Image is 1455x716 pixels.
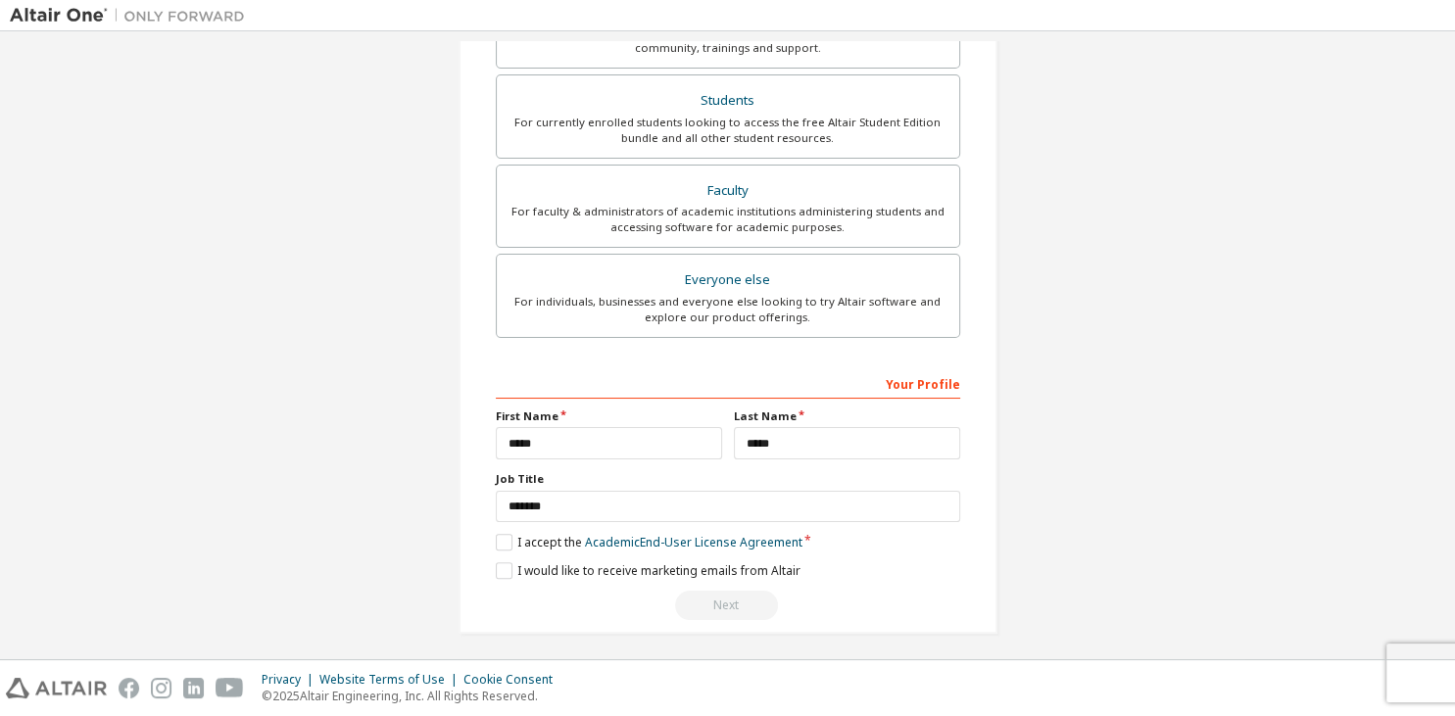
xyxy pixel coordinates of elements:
[10,6,255,25] img: Altair One
[509,115,947,146] div: For currently enrolled students looking to access the free Altair Student Edition bundle and all ...
[509,177,947,205] div: Faculty
[262,688,564,704] p: © 2025 Altair Engineering, Inc. All Rights Reserved.
[509,266,947,294] div: Everyone else
[496,591,960,620] div: Read and acccept EULA to continue
[183,678,204,698] img: linkedin.svg
[585,534,802,550] a: Academic End-User License Agreement
[496,408,722,424] label: First Name
[119,678,139,698] img: facebook.svg
[262,672,319,688] div: Privacy
[496,367,960,399] div: Your Profile
[509,294,947,325] div: For individuals, businesses and everyone else looking to try Altair software and explore our prod...
[734,408,960,424] label: Last Name
[496,562,800,579] label: I would like to receive marketing emails from Altair
[319,672,463,688] div: Website Terms of Use
[216,678,244,698] img: youtube.svg
[496,534,802,550] label: I accept the
[496,471,960,487] label: Job Title
[463,672,564,688] div: Cookie Consent
[151,678,171,698] img: instagram.svg
[509,87,947,115] div: Students
[509,204,947,235] div: For faculty & administrators of academic institutions administering students and accessing softwa...
[6,678,107,698] img: altair_logo.svg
